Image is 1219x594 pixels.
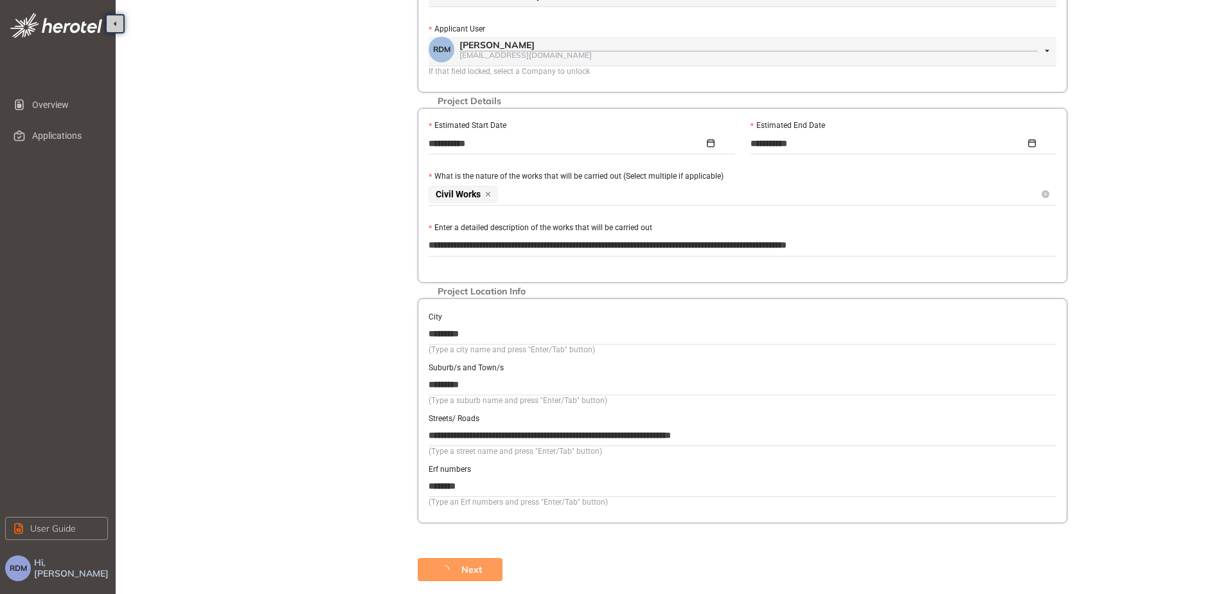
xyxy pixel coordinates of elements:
span: RDM [433,45,450,54]
label: Enter a detailed description of the works that will be carried out [429,222,652,234]
div: (Type a street name and press "Enter/Tab" button) [429,446,1056,458]
label: City [429,311,442,323]
span: Civil Works [429,186,497,203]
span: Project Details [431,96,508,107]
span: Hi, [PERSON_NAME] [34,557,111,579]
button: Next [418,558,503,581]
span: Overview [32,92,98,118]
label: Estimated Start Date [429,120,506,132]
span: close-circle [1042,190,1049,198]
span: Civil Works [436,190,481,199]
span: Project Location Info [431,286,532,297]
span: Next [461,562,482,577]
textarea: Enter a detailed description of the works that will be carried out [429,235,1056,256]
button: User Guide [5,517,108,540]
input: Estimated End Date [751,136,1026,150]
label: What is the nature of the works that will be carried out (Select multiple if applicable) [429,170,724,183]
input: Estimated Start Date [429,136,704,150]
input: Suburb/s and Town/s [429,375,1056,394]
span: Applications [32,123,98,148]
div: (Type a suburb name and press "Enter/Tab" button) [429,395,1056,407]
input: Erf numbers [429,476,1056,496]
div: [PERSON_NAME] [459,40,1038,51]
span: RDM [10,564,27,573]
label: Suburb/s and Town/s [429,362,504,374]
label: Estimated End Date [751,120,825,132]
div: [EMAIL_ADDRESS][DOMAIN_NAME] [459,51,1038,59]
input: City [429,324,1056,343]
label: Applicant User [429,23,485,35]
label: Streets/ Roads [429,413,479,425]
span: User Guide [30,521,76,535]
div: (Type an Erf numbers and press "Enter/Tab" button) [429,496,1056,509]
button: RDM [5,555,31,581]
div: (Type a city name and press "Enter/Tab" button) [429,344,1056,356]
img: logo [10,13,102,38]
label: Erf numbers [429,464,471,476]
input: Streets/ Roads [429,426,1056,445]
div: If that field locked, select a Company to unlock [429,66,1056,78]
span: loading [438,565,461,574]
